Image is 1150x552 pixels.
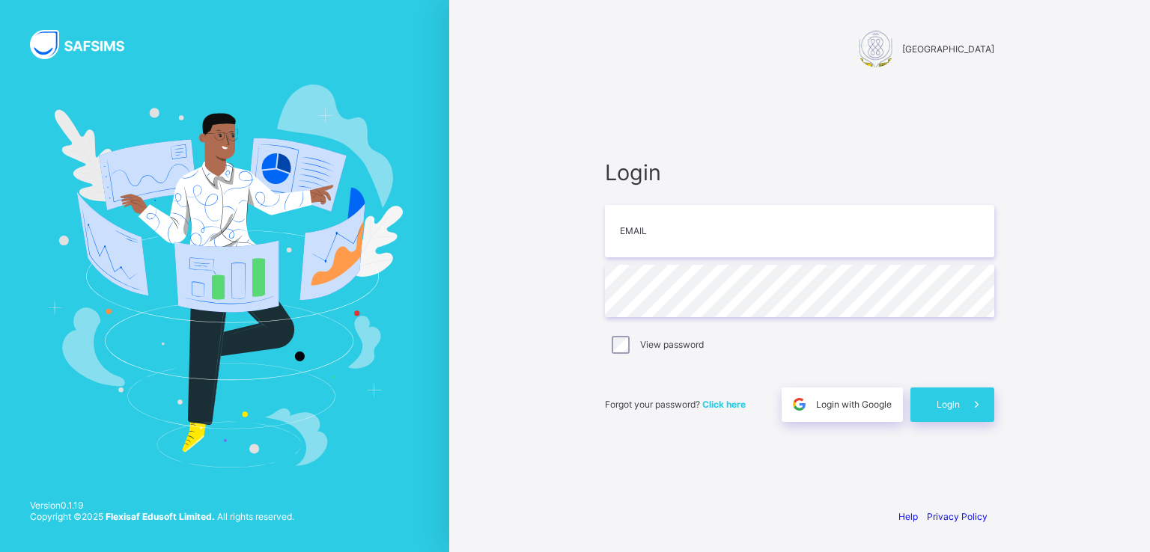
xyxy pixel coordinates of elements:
[937,399,960,410] span: Login
[702,399,746,410] a: Click here
[898,511,918,522] a: Help
[605,399,746,410] span: Forgot your password?
[927,511,988,522] a: Privacy Policy
[902,43,994,55] span: [GEOGRAPHIC_DATA]
[46,85,403,467] img: Hero Image
[605,159,994,185] span: Login
[30,511,294,522] span: Copyright © 2025 All rights reserved.
[816,399,892,410] span: Login with Google
[30,30,142,59] img: SAFSIMS Logo
[30,500,294,511] span: Version 0.1.19
[791,396,808,413] img: google.396cfc9801f0270233282035f929180a.svg
[640,339,704,350] label: View password
[106,511,215,522] strong: Flexisaf Edusoft Limited.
